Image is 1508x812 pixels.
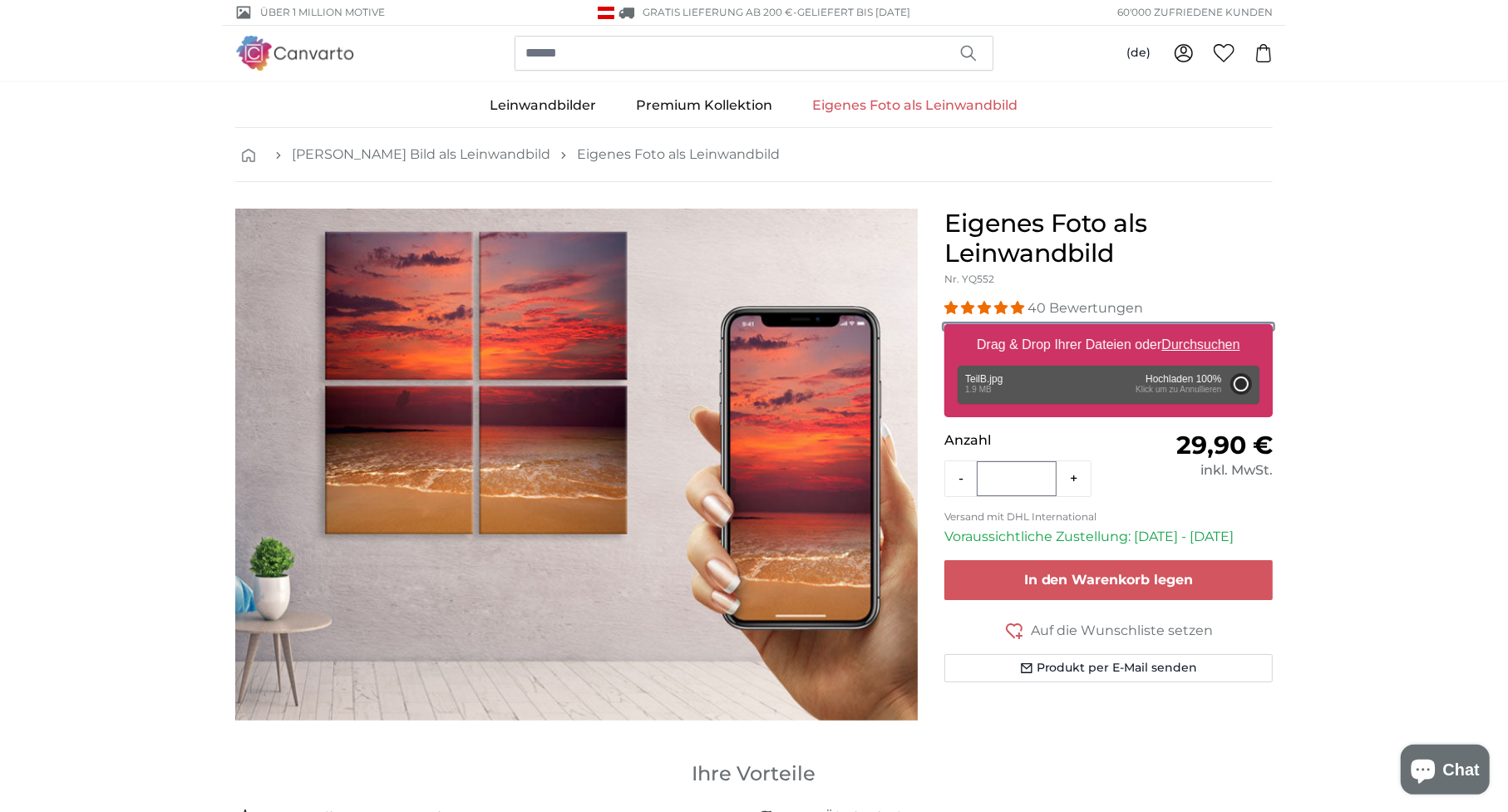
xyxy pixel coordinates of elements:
a: Eigenes Foto als Leinwandbild [577,145,780,165]
img: Canvarto [235,36,355,70]
span: Nr. YQ552 [944,273,994,285]
span: Geliefert bis [DATE] [798,6,911,18]
inbox-online-store-chat: Onlineshop-Chat von Shopify [1396,745,1495,799]
p: Anzahl [944,431,1108,450]
button: (de) [1113,38,1164,68]
button: - [945,462,977,495]
p: Versand mit DHL International [944,510,1273,524]
span: 4.98 stars [944,300,1028,316]
a: [PERSON_NAME] Bild als Leinwandbild [292,145,550,165]
span: GRATIS Lieferung ab 200 € [643,6,794,18]
u: Durchsuchen [1162,337,1240,352]
span: 60'000 ZUFRIEDENE KUNDEN [1117,5,1273,20]
p: Voraussichtliche Zustellung: [DATE] - [DATE] [944,527,1273,547]
span: - [794,6,911,18]
button: + [1057,462,1091,495]
span: 40 Bewertungen [1028,300,1143,316]
div: inkl. MwSt. [1109,460,1273,480]
a: Leinwandbilder [471,84,617,127]
button: Produkt per E-Mail senden [944,654,1273,682]
div: 1 of 1 [235,209,918,721]
img: personalised-canvas-print [235,209,918,721]
a: Eigenes Foto als Leinwandbild [793,84,1038,127]
h1: Eigenes Foto als Leinwandbild [944,209,1273,268]
img: Österreich [598,7,614,19]
span: In den Warenkorb legen [1024,572,1194,588]
nav: breadcrumbs [235,128,1273,182]
span: Über 1 Million Motive [260,5,385,20]
span: 29,90 € [1176,430,1273,460]
button: In den Warenkorb legen [944,560,1273,600]
span: Auf die Wunschliste setzen [1031,621,1213,641]
a: Premium Kollektion [617,84,793,127]
h3: Ihre Vorteile [235,760,1273,787]
label: Drag & Drop Ihrer Dateien oder [970,328,1247,362]
button: Auf die Wunschliste setzen [944,620,1273,641]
